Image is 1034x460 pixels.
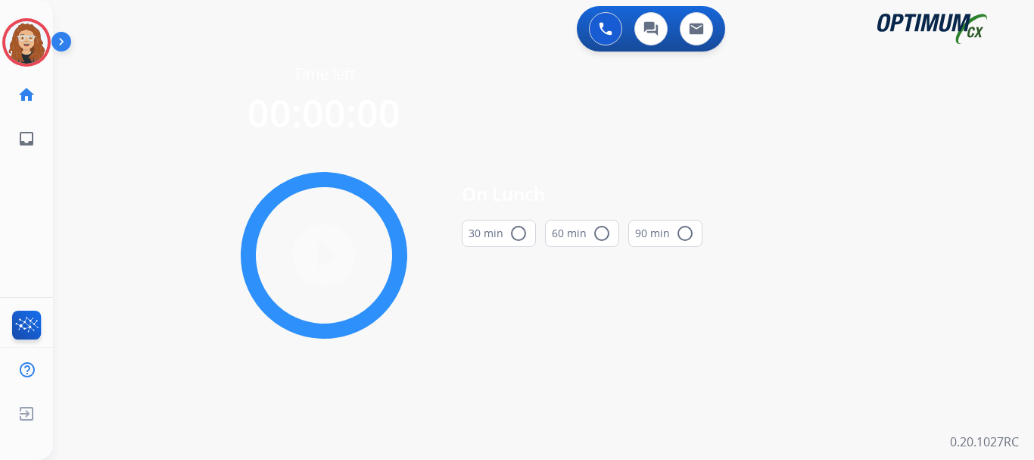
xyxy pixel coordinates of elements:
span: On Lunch [462,180,702,208]
mat-icon: home [17,86,36,104]
mat-icon: radio_button_unchecked [676,224,694,243]
mat-icon: inbox [17,130,36,148]
p: 0.20.1027RC [950,433,1019,451]
button: 60 min [545,220,619,247]
button: 30 min [462,220,536,247]
span: Time left [294,64,355,85]
button: 90 min [628,220,702,247]
span: 00:00:00 [248,87,400,139]
img: avatar [5,21,48,64]
mat-icon: radio_button_unchecked [509,224,528,243]
mat-icon: radio_button_unchecked [593,224,611,243]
